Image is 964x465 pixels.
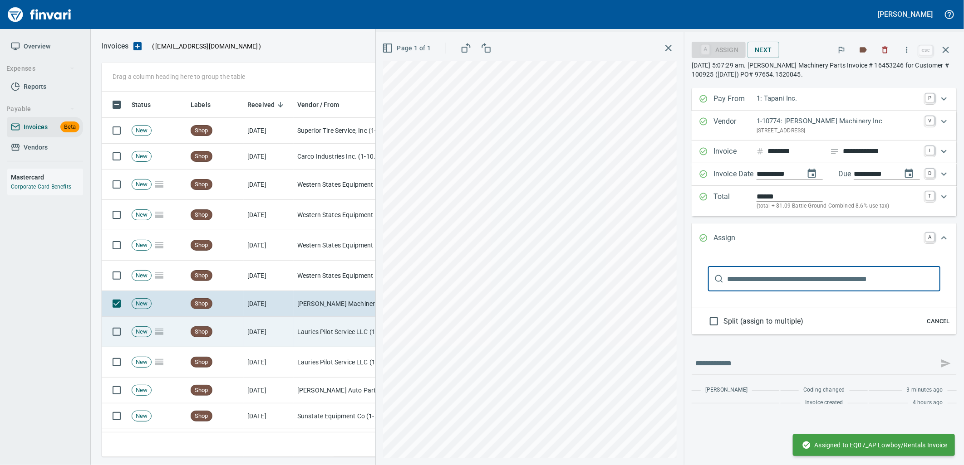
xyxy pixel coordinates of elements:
a: Reports [7,77,83,97]
td: [DATE] [244,170,294,200]
td: [DATE] [244,429,294,455]
td: [DATE] [244,317,294,347]
button: [PERSON_NAME] [876,7,935,21]
button: change due date [898,163,920,184]
div: Expand [692,88,957,111]
button: Discard [875,40,895,60]
p: Total [713,191,757,211]
span: New [132,386,151,395]
p: Invoice Date [713,169,757,180]
td: [DATE] [244,230,294,261]
span: Received [247,99,286,110]
p: [DATE] 5:07:29 am. [PERSON_NAME] Machinery Parts Invoice # 16453246 for Customer # 100925 ([DATE]... [692,61,957,79]
p: 1-10774: [PERSON_NAME] Machinery Inc [757,116,920,126]
span: Coding changed [803,386,845,395]
span: Labels [191,99,211,110]
span: Cancel [926,316,951,327]
svg: Invoice description [830,147,839,156]
span: 3 minutes ago [907,386,943,395]
span: Pages Split [152,328,167,335]
button: Next [748,42,779,58]
span: Vendors [24,142,48,153]
td: Western States Equipment Co. (1-11113) [294,261,384,291]
p: Invoices [102,41,128,52]
span: Labels [191,99,222,110]
svg: Invoice number [757,146,764,157]
span: This records your message into the invoice and notifies anyone mentioned [935,353,957,374]
div: Expand [692,223,957,253]
span: Pages Split [152,180,167,188]
td: [DATE] [244,291,294,317]
span: [PERSON_NAME] [705,386,748,395]
a: T [925,191,934,200]
td: Western States Equipment Co. (1-11113) [294,170,384,200]
span: 4 hours ago [913,398,943,407]
span: Status [132,99,151,110]
span: Shop [191,412,212,421]
span: Vendor / From [297,99,339,110]
span: Shop [191,271,212,280]
td: [DATE] [244,403,294,429]
td: Lauries Pilot Service LLC (1-29519) [294,317,384,347]
button: Page 1 of 1 [380,40,434,57]
span: Split (assign to multiple) [723,316,804,327]
button: Payable [3,101,79,117]
span: Shop [191,358,212,367]
nav: breadcrumb [102,41,128,52]
td: Sunstate Equipment Co (1-30297) [294,403,384,429]
a: esc [919,45,933,55]
button: Expenses [3,60,79,77]
span: New [132,271,151,280]
td: [DATE] [244,200,294,230]
span: Beta [60,122,79,132]
a: P [925,93,934,102]
span: Shop [191,152,212,161]
button: More [897,40,917,60]
td: Carco Industries Inc. (1-10141) [294,144,384,170]
p: Drag a column heading here to group the table [113,72,246,81]
span: New [132,211,151,219]
td: [PERSON_NAME] Machinery Inc (1-10774) [294,291,384,317]
a: D [925,169,934,178]
span: Overview [24,41,50,52]
td: [PERSON_NAME] Auto Parts (1-23030) [294,378,384,403]
span: New [132,328,151,336]
span: Shop [191,211,212,219]
h6: Mastercard [11,172,83,182]
td: [DATE] [244,144,294,170]
span: Shop [191,180,212,189]
td: Western States Equipment Co. (1-11113) [294,230,384,261]
span: New [132,126,151,135]
div: Expand [692,111,957,140]
td: [DATE] [244,118,294,144]
span: Pages Split [152,211,167,218]
a: Vendors [7,137,83,158]
span: Shop [191,300,212,308]
span: Shop [191,328,212,336]
span: Page 1 of 1 [384,43,431,54]
button: Upload an Invoice [128,41,147,52]
span: New [132,358,151,367]
span: New [132,152,151,161]
td: [DATE] [244,378,294,403]
td: Western States Equipment Co. (1-11113) [294,200,384,230]
span: Pages Split [152,271,167,279]
a: Overview [7,36,83,57]
span: New [132,241,151,250]
span: Close invoice [917,39,957,61]
div: Assign [692,45,746,53]
button: Labels [853,40,873,60]
p: Invoice [713,146,757,158]
p: (total + $1.09 Battle Ground Combined 8.6% use tax) [757,202,920,211]
div: Expand [692,140,957,163]
button: Flag [831,40,851,60]
p: Due [838,169,881,179]
h5: [PERSON_NAME] [878,10,933,19]
span: New [132,412,151,421]
a: InvoicesBeta [7,117,83,137]
span: Shop [191,386,212,395]
span: Assigned to EQ07_AP Lowboy/Rentals Invoice [802,441,948,450]
a: A [925,232,934,242]
span: Invoices [24,121,48,133]
a: Finvari [5,4,74,25]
